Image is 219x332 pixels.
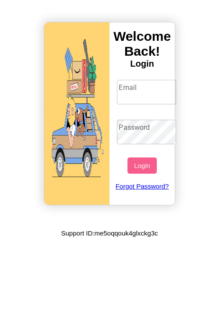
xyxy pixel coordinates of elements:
[113,174,171,199] a: Forgot Password?
[109,59,175,69] h4: Login
[61,227,158,239] p: Support ID: me5oqqouk4glxckg3c
[109,29,175,59] h3: Welcome Back!
[127,157,157,174] button: Login
[44,22,109,205] img: gif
